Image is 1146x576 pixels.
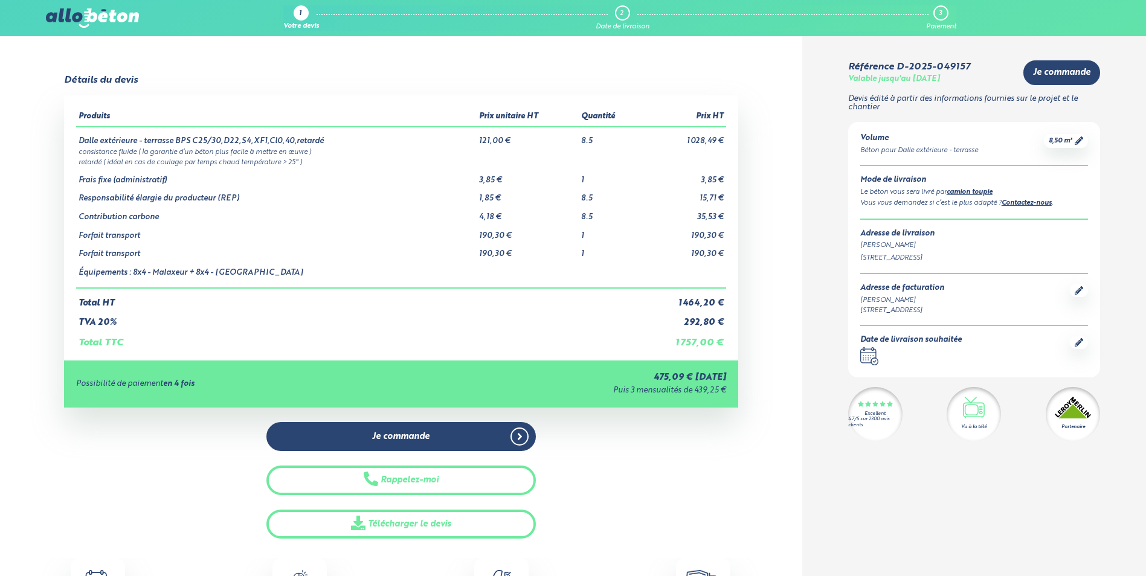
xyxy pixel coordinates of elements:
[860,134,978,143] div: Volume
[860,176,1088,185] div: Mode de livraison
[860,229,1088,238] div: Adresse de livraison
[163,380,195,388] strong: en 4 fois
[860,198,1088,209] div: Vous vous demandez si c’est le plus adapté ? .
[283,5,319,31] a: 1 Votre devis
[864,411,886,417] div: Excellent
[76,288,641,309] td: Total HT
[641,203,726,222] td: 35,53 €
[579,185,640,203] td: 8.5
[266,510,536,539] a: Télécharger le devis
[860,306,944,316] div: [STREET_ADDRESS]
[477,240,579,259] td: 190,30 €
[641,308,726,328] td: 292,80 €
[860,240,1088,251] div: [PERSON_NAME]
[1023,60,1100,85] a: Je commande
[477,167,579,185] td: 3,85 €
[477,127,579,146] td: 121,00 €
[477,222,579,241] td: 190,30 €
[860,284,944,293] div: Adresse de facturation
[641,167,726,185] td: 3,85 €
[961,423,987,430] div: Vu à la télé
[947,189,993,196] a: camion toupie
[926,5,956,31] a: 3 Paiement
[372,432,430,442] span: Je commande
[76,240,477,259] td: Forfait transport
[579,222,640,241] td: 1
[579,167,640,185] td: 1
[76,308,641,328] td: TVA 20%
[477,107,579,127] th: Prix unitaire HT
[641,288,726,309] td: 1 464,20 €
[641,127,726,146] td: 1 028,49 €
[76,185,477,203] td: Responsabilité élargie du producteur (REP)
[579,203,640,222] td: 8.5
[848,62,970,72] div: Référence D-2025-049157
[76,328,641,348] td: Total TTC
[641,328,726,348] td: 1 757,00 €
[860,295,944,306] div: [PERSON_NAME]
[939,10,942,18] div: 3
[860,253,1088,263] div: [STREET_ADDRESS]
[596,5,649,31] a: 2 Date de livraison
[926,23,956,31] div: Paiement
[596,23,649,31] div: Date de livraison
[1033,68,1090,78] span: Je commande
[620,10,623,18] div: 2
[477,203,579,222] td: 4,18 €
[641,240,726,259] td: 190,30 €
[579,127,640,146] td: 8.5
[1061,423,1085,430] div: Partenaire
[76,146,726,156] td: consistance fluide ( la garantie d’un béton plus facile à mettre en œuvre )
[1002,200,1052,206] a: Contactez-nous
[409,386,726,395] div: Puis 3 mensualités de 439,25 €
[64,75,138,86] div: Détails du devis
[283,23,319,31] div: Votre devis
[579,107,640,127] th: Quantité
[76,380,408,389] div: Possibilité de paiement
[1038,529,1133,563] iframe: Help widget launcher
[848,95,1100,112] p: Devis édité à partir des informations fournies sur le projet et le chantier
[848,75,940,84] div: Valable jusqu'au [DATE]
[641,185,726,203] td: 15,71 €
[76,259,477,288] td: Équipements : 8x4 - Malaxeur + 8x4 - [GEOGRAPHIC_DATA]
[46,8,139,28] img: allobéton
[76,127,477,146] td: Dalle extérieure - terrasse BPS C25/30,D22,S4,XF1,Cl0,40,retardé
[477,185,579,203] td: 1,85 €
[860,336,962,345] div: Date de livraison souhaitée
[76,222,477,241] td: Forfait transport
[409,373,726,383] div: 475,09 € [DATE]
[579,240,640,259] td: 1
[76,167,477,185] td: Frais fixe (administratif)
[848,417,903,427] div: 4.7/5 sur 2300 avis clients
[76,156,726,167] td: retardé ( idéal en cas de coulage par temps chaud température > 25° )
[266,422,536,452] a: Je commande
[860,146,978,156] div: Béton pour Dalle extérieure - terrasse
[860,187,1088,198] div: Le béton vous sera livré par
[76,107,477,127] th: Produits
[76,203,477,222] td: Contribution carbone
[299,10,301,18] div: 1
[641,107,726,127] th: Prix HT
[641,222,726,241] td: 190,30 €
[266,466,536,495] button: Rappelez-moi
